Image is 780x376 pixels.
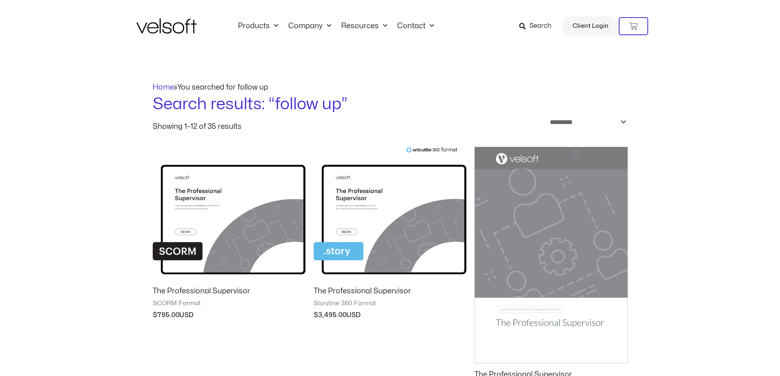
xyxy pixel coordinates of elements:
[572,21,608,32] span: Client Login
[153,147,305,280] img: The Professional Supervisor
[314,312,346,318] bdi: 3,495.00
[336,22,392,31] a: ResourcesMenu Toggle
[233,22,439,31] nav: Menu
[392,22,439,31] a: ContactMenu Toggle
[153,84,174,91] a: Home
[153,312,179,318] bdi: 795.00
[475,147,627,364] img: The Professional Supervisor
[136,18,197,34] img: Velsoft Training Materials
[153,84,268,91] span: »
[314,299,466,308] span: Storyline 360 Format
[529,21,552,32] span: Search
[519,19,557,33] a: Search
[545,116,628,128] select: Shop order
[314,286,466,299] a: The Professional Supervisor
[177,84,268,91] span: You searched for follow up
[314,286,466,296] h2: The Professional Supervisor
[314,147,466,280] img: The Professional Supervisor
[153,93,628,116] h1: Search results: “follow up”
[314,312,318,318] span: $
[153,123,242,131] p: Showing 1–12 of 35 results
[562,16,619,36] a: Client Login
[233,22,283,31] a: ProductsMenu Toggle
[153,286,305,299] a: The Professional Supervisor
[283,22,336,31] a: CompanyMenu Toggle
[153,286,305,296] h2: The Professional Supervisor
[153,312,157,318] span: $
[153,299,305,308] span: SCORM Format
